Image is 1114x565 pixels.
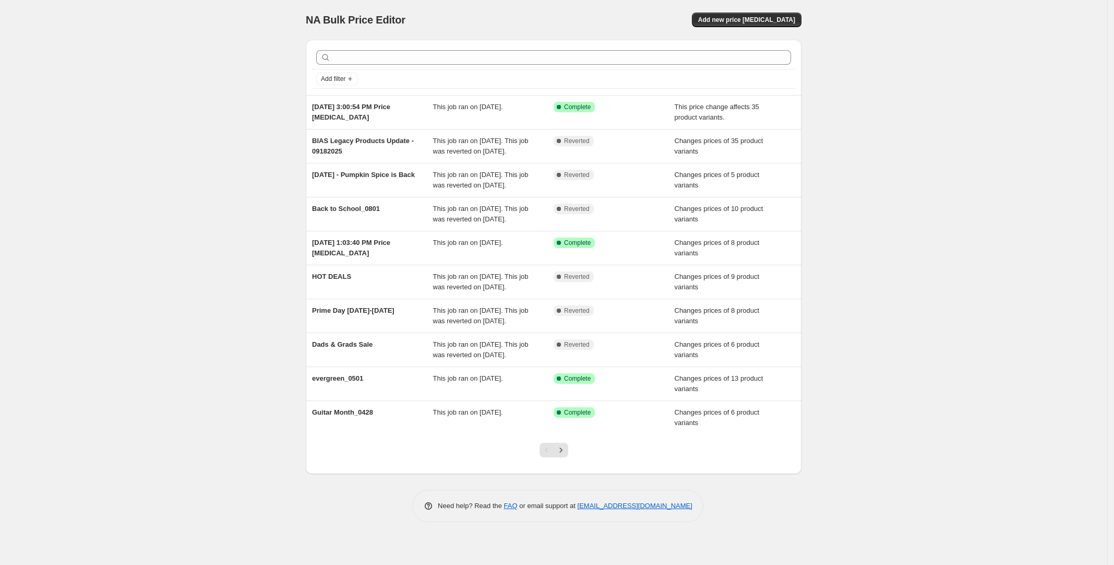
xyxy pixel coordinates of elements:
span: BIAS Legacy Products Update - 09182025 [312,137,414,155]
span: This job ran on [DATE]. This job was reverted on [DATE]. [433,307,529,325]
span: This job ran on [DATE]. [433,374,503,382]
span: Complete [564,239,591,247]
span: This job ran on [DATE]. This job was reverted on [DATE]. [433,137,529,155]
span: This job ran on [DATE]. [433,239,503,246]
span: Changes prices of 35 product variants [675,137,763,155]
span: This price change affects 35 product variants. [675,103,759,121]
span: Need help? Read the [438,502,504,510]
span: Add new price [MEDICAL_DATA] [698,16,795,24]
span: Reverted [564,171,590,179]
button: Add new price [MEDICAL_DATA] [692,13,801,27]
a: [EMAIL_ADDRESS][DOMAIN_NAME] [578,502,692,510]
span: NA Bulk Price Editor [306,14,405,26]
span: Changes prices of 6 product variants [675,408,760,427]
span: Changes prices of 6 product variants [675,340,760,359]
span: [DATE] - Pumpkin Spice is Back [312,171,415,179]
span: Dads & Grads Sale [312,340,373,348]
span: Back to School_0801 [312,205,380,213]
span: Reverted [564,273,590,281]
span: [DATE] 1:03:40 PM Price [MEDICAL_DATA] [312,239,390,257]
span: Changes prices of 8 product variants [675,239,760,257]
span: Complete [564,374,591,383]
span: HOT DEALS [312,273,351,280]
span: This job ran on [DATE]. [433,408,503,416]
button: Next [554,443,568,457]
span: Changes prices of 13 product variants [675,374,763,393]
span: This job ran on [DATE]. This job was reverted on [DATE]. [433,273,529,291]
span: [DATE] 3:00:54 PM Price [MEDICAL_DATA] [312,103,390,121]
span: evergreen_0501 [312,374,363,382]
span: or email support at [518,502,578,510]
span: Guitar Month_0428 [312,408,373,416]
span: Prime Day [DATE]-[DATE] [312,307,394,314]
span: Changes prices of 9 product variants [675,273,760,291]
span: Reverted [564,307,590,315]
span: Changes prices of 5 product variants [675,171,760,189]
span: Reverted [564,137,590,145]
button: Add filter [316,73,358,85]
span: This job ran on [DATE]. This job was reverted on [DATE]. [433,205,529,223]
span: This job ran on [DATE]. This job was reverted on [DATE]. [433,171,529,189]
span: Changes prices of 8 product variants [675,307,760,325]
span: Add filter [321,75,345,83]
nav: Pagination [540,443,568,457]
span: This job ran on [DATE]. [433,103,503,111]
span: Changes prices of 10 product variants [675,205,763,223]
span: Reverted [564,205,590,213]
span: Complete [564,408,591,417]
span: This job ran on [DATE]. This job was reverted on [DATE]. [433,340,529,359]
a: FAQ [504,502,518,510]
span: Complete [564,103,591,111]
span: Reverted [564,340,590,349]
